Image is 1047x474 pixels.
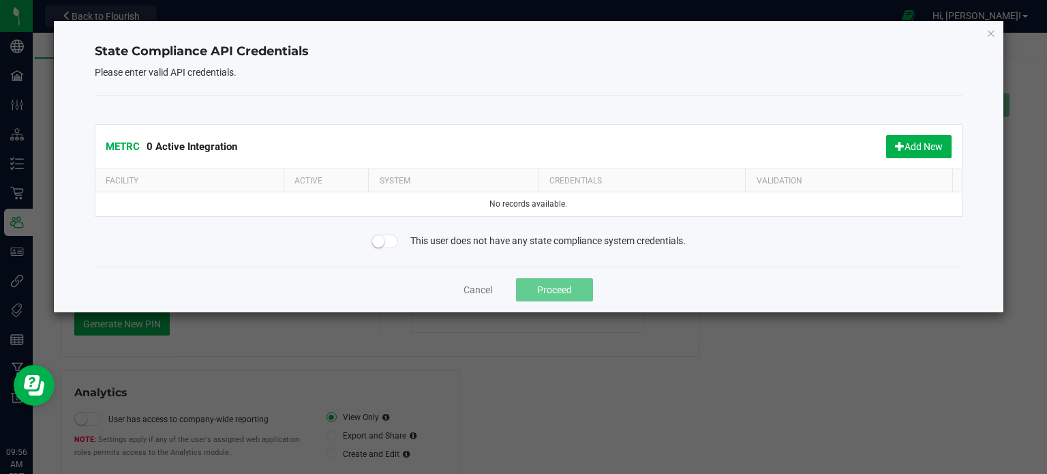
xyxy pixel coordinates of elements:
[380,176,410,186] span: System
[95,192,962,216] td: No records available.
[516,278,593,301] button: Proceed
[410,234,686,248] span: This user does not have any state compliance system credentials.
[986,25,996,41] button: Close
[464,283,492,297] button: Cancel
[294,176,322,186] span: Active
[886,135,952,158] button: Add New
[106,176,138,186] span: Facility
[757,176,802,186] span: Validation
[95,43,963,61] h4: State Compliance API Credentials
[147,140,237,153] span: 0 Active Integration
[14,365,55,406] iframe: Resource center
[549,176,602,186] span: Credentials
[106,140,140,153] span: METRC
[95,68,963,78] h5: Please enter valid API credentials.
